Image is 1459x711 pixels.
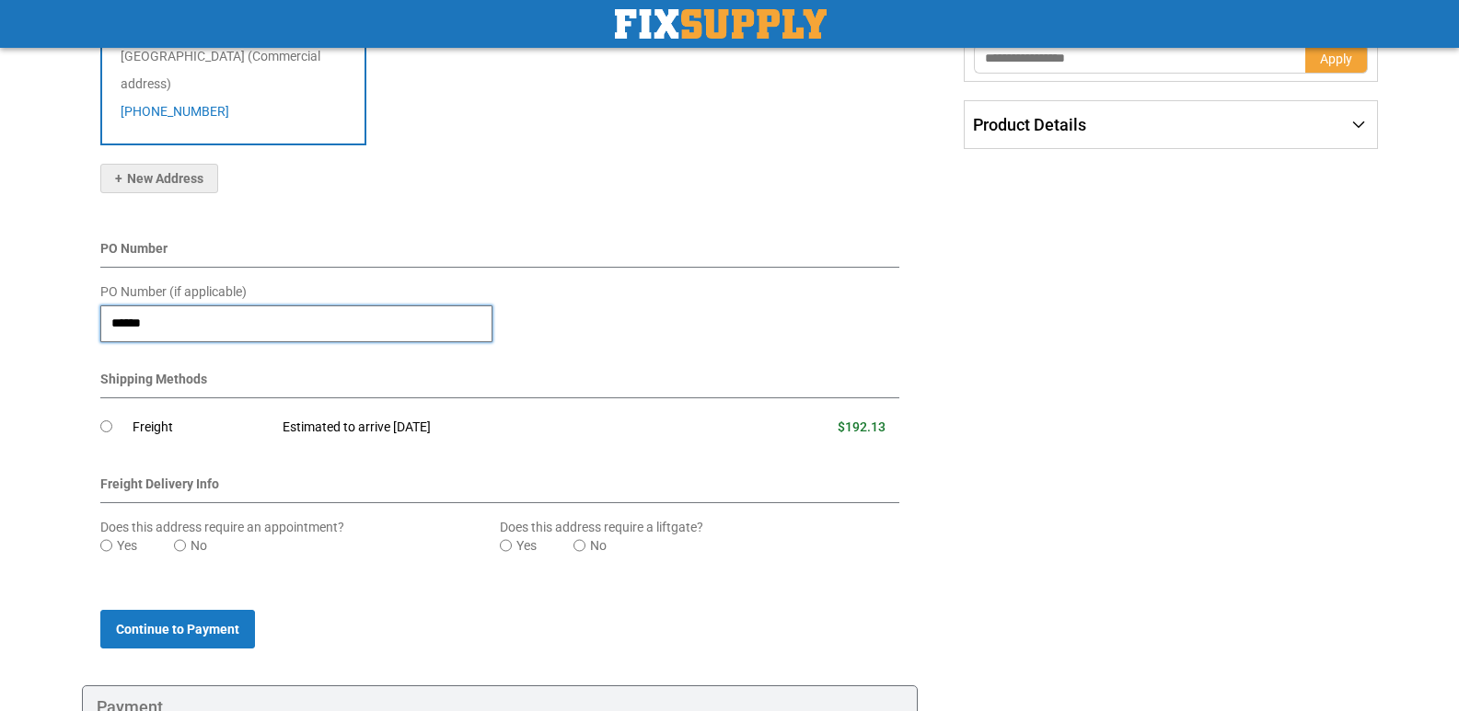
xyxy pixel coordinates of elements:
button: Continue to Payment [100,610,255,648]
a: store logo [615,9,827,39]
div: PO Number [100,239,900,268]
label: Yes [516,536,537,555]
div: Shipping Methods [100,370,900,398]
span: Product Details [973,115,1086,134]
button: New Address [100,164,218,193]
td: Freight [133,407,269,448]
td: Estimated to arrive [DATE] [269,407,711,448]
span: $192.13 [838,419,886,434]
a: [PHONE_NUMBER] [121,104,229,119]
span: Does this address require an appointment? [100,520,344,534]
label: No [590,536,607,555]
img: Fix Industrial Supply [615,9,827,39]
span: PO Number (if applicable) [100,284,247,299]
div: Freight Delivery Info [100,475,900,503]
span: Continue to Payment [116,622,239,636]
span: New Address [115,171,203,186]
label: No [191,536,207,555]
button: Apply [1305,44,1368,74]
label: Yes [117,536,137,555]
span: Apply [1320,52,1352,66]
span: Does this address require a liftgate? [500,520,703,534]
